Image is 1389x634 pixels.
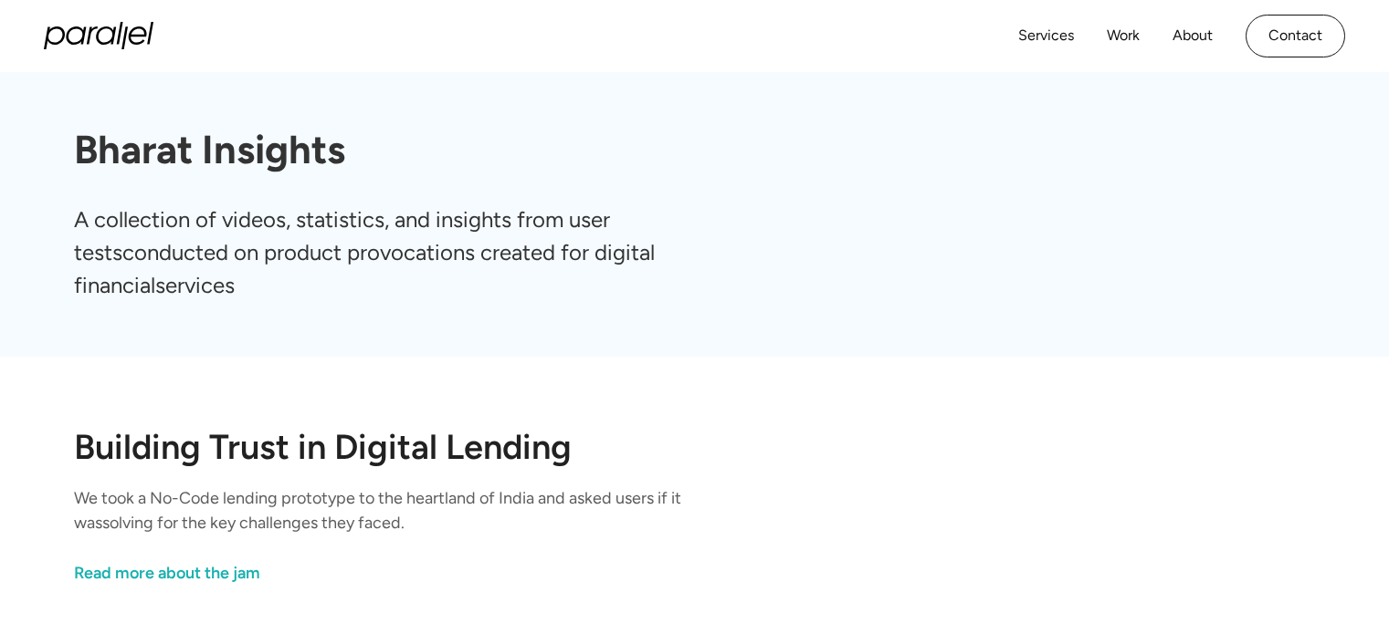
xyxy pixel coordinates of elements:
a: About [1173,23,1213,49]
p: We took a No-Code lending prototype to the heartland of India and asked users if it wassolving fo... [74,486,757,535]
p: A collection of videos, statistics, and insights from user testsconducted on product provocations... [74,203,726,302]
h1: Bharat Insights [74,127,1316,174]
h2: Building Trust in Digital Lending [74,430,1316,464]
div: Read more about the jam [74,561,260,586]
a: home [44,22,153,49]
a: Services [1018,23,1074,49]
a: Work [1107,23,1140,49]
a: Contact [1246,15,1345,57]
a: link [74,561,757,586]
